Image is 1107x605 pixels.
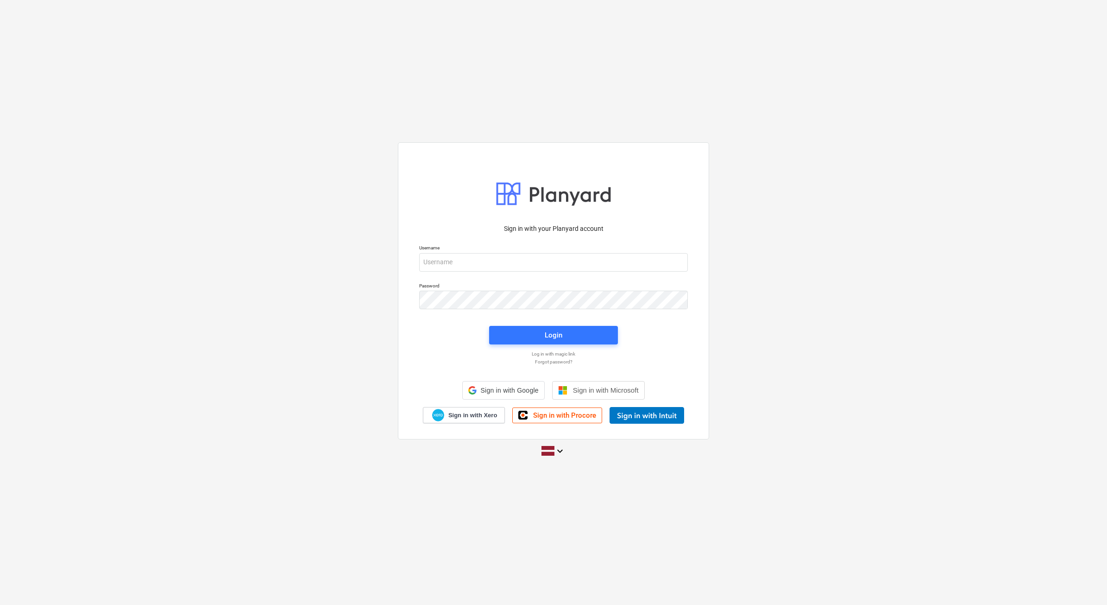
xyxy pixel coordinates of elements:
input: Username [419,253,688,272]
img: Microsoft logo [558,386,567,395]
span: Sign in with Procore [533,411,596,420]
i: keyboard_arrow_down [554,446,566,457]
p: Password [419,283,688,291]
a: Log in with magic link [415,351,692,357]
img: Xero logo [432,409,444,421]
span: Sign in with Google [480,387,538,394]
span: Sign in with Microsoft [573,386,639,394]
button: Login [489,326,618,344]
div: Login [545,329,562,341]
p: Sign in with your Planyard account [419,224,688,234]
span: Sign in with Xero [448,411,497,420]
a: Forgot password? [415,359,692,365]
a: Sign in with Xero [423,407,505,423]
p: Username [419,245,688,253]
div: Sign in with Google [462,381,544,400]
a: Sign in with Procore [512,408,602,423]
